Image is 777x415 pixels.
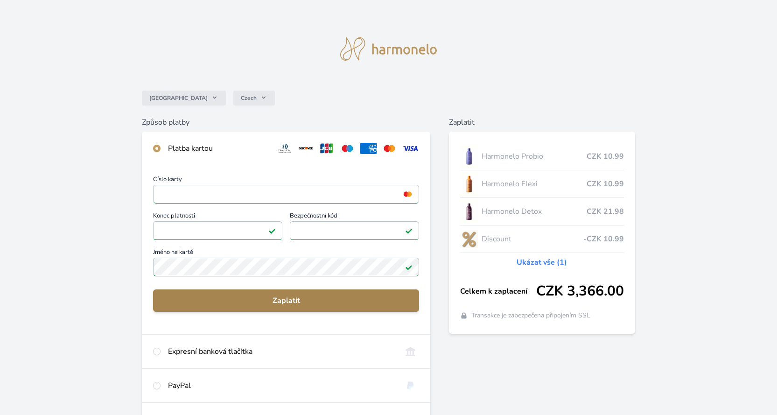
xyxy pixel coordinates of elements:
[460,227,478,251] img: discount-lo.png
[482,206,587,217] span: Harmonelo Detox
[360,143,377,154] img: amex.svg
[460,286,536,297] span: Celkem k zaplacení
[587,206,624,217] span: CZK 21.98
[153,289,419,312] button: Zaplatit
[482,178,587,190] span: Harmonelo Flexi
[153,176,419,185] span: Číslo karty
[402,346,419,357] img: onlineBanking_CZ.svg
[482,233,583,245] span: Discount
[168,346,394,357] div: Expresní banková tlačítka
[241,94,257,102] span: Czech
[149,94,208,102] span: [GEOGRAPHIC_DATA]
[161,295,412,306] span: Zaplatit
[268,227,276,234] img: Platné pole
[402,380,419,391] img: paypal.svg
[168,143,269,154] div: Platba kartou
[460,172,478,196] img: CLEAN_FLEXI_se_stinem_x-hi_(1)-lo.jpg
[153,249,419,258] span: Jméno na kartě
[142,91,226,106] button: [GEOGRAPHIC_DATA]
[583,233,624,245] span: -CZK 10.99
[460,200,478,223] img: DETOX_se_stinem_x-lo.jpg
[381,143,398,154] img: mc.svg
[297,143,315,154] img: discover.svg
[233,91,275,106] button: Czech
[168,380,394,391] div: PayPal
[290,213,419,221] span: Bezpečnostní kód
[153,213,282,221] span: Konec platnosti
[405,227,413,234] img: Platné pole
[482,151,587,162] span: Harmonelo Probio
[536,283,624,300] span: CZK 3,366.00
[157,224,278,237] iframe: Iframe pro datum vypršení platnosti
[405,263,413,271] img: Platné pole
[401,190,414,198] img: mc
[157,188,415,201] iframe: Iframe pro číslo karty
[517,257,567,268] a: Ukázat vše (1)
[340,37,437,61] img: logo.svg
[402,143,419,154] img: visa.svg
[153,258,419,276] input: Jméno na kartěPlatné pole
[449,117,635,128] h6: Zaplatit
[460,145,478,168] img: CLEAN_PROBIO_se_stinem_x-lo.jpg
[294,224,415,237] iframe: Iframe pro bezpečnostní kód
[276,143,294,154] img: diners.svg
[471,311,590,320] span: Transakce je zabezpečena připojením SSL
[339,143,356,154] img: maestro.svg
[318,143,336,154] img: jcb.svg
[587,151,624,162] span: CZK 10.99
[142,117,430,128] h6: Způsob platby
[587,178,624,190] span: CZK 10.99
